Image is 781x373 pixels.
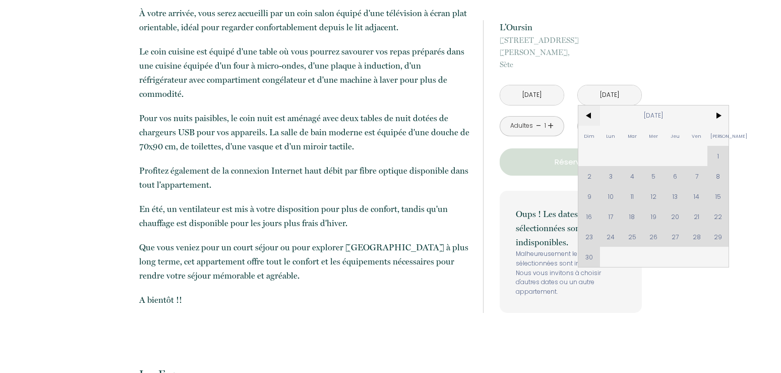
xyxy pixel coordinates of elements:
[516,207,626,249] p: Oups ! Les dates sélectionnées sont indisponibles.
[139,202,470,230] p: En été, un ventilateur est mis à votre disposition pour plus de confort, tandis qu'un chauffage e...
[139,293,470,307] p: A bientôt !!
[500,85,564,105] input: Arrivée
[578,126,600,146] span: Dim
[500,20,642,34] p: L’Oursin
[686,126,707,146] span: Ven
[548,118,554,134] a: +
[600,105,707,126] span: [DATE]
[139,44,470,101] p: Le coin cuisine est équipé d'une table où vous pourrez savourer vos repas préparés dans une cuisi...
[665,126,686,146] span: Jeu
[707,105,729,126] span: >
[500,148,642,176] button: Réserver
[139,240,470,283] p: Que vous veniez pour un court séjour ou pour explorer [GEOGRAPHIC_DATA] à plus long terme, cet ap...
[600,126,622,146] span: Lun
[500,34,642,71] p: Sète
[500,34,642,59] span: [STREET_ADDRESS][PERSON_NAME],
[139,164,470,192] p: Profitez également de la connexion Internet haut débit par fibre optique disponible dans tout l'a...
[503,156,638,168] p: Réserver
[510,121,533,131] div: Adultes
[536,118,542,134] a: -
[578,105,600,126] span: <
[543,121,548,131] div: 1
[707,126,729,146] span: [PERSON_NAME]
[578,85,641,105] input: Départ
[622,126,643,146] span: Mar
[139,6,470,34] p: À votre arrivée, vous serez accueilli par un coin salon équipé d'une télévision à écran plat orie...
[139,111,470,153] p: Pour vos nuits paisibles, le coin nuit est aménagé avec deux tables de nuit dotées de chargeurs U...
[643,126,665,146] span: Mer
[516,249,626,297] p: Malheureusement les dates sélectionnées sont indisponibles. Nous vous invitons à choisir d'autres...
